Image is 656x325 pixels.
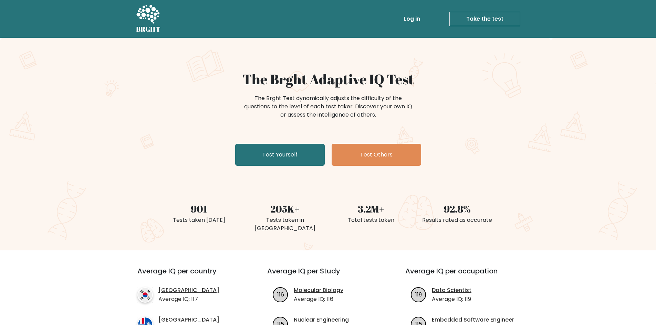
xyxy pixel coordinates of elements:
[137,287,153,303] img: country
[294,316,349,324] a: Nuclear Engineering
[242,94,414,119] div: The Brght Test dynamically adjusts the difficulty of the questions to the level of each test take...
[418,202,496,216] div: 92.8%
[415,290,422,298] text: 119
[158,316,219,324] a: [GEOGRAPHIC_DATA]
[418,216,496,224] div: Results rated as accurate
[158,286,219,294] a: [GEOGRAPHIC_DATA]
[432,316,514,324] a: Embedded Software Engineer
[449,12,520,26] a: Take the test
[332,202,410,216] div: 3.2M+
[405,267,527,283] h3: Average IQ per occupation
[432,295,471,303] p: Average IQ: 119
[160,202,238,216] div: 901
[136,25,161,33] h5: BRGHT
[160,216,238,224] div: Tests taken [DATE]
[158,295,219,303] p: Average IQ: 117
[294,286,343,294] a: Molecular Biology
[160,71,496,87] h1: The Brght Adaptive IQ Test
[136,3,161,35] a: BRGHT
[432,286,471,294] a: Data Scientist
[267,267,389,283] h3: Average IQ per Study
[294,295,343,303] p: Average IQ: 116
[401,12,423,26] a: Log in
[137,267,242,283] h3: Average IQ per country
[332,216,410,224] div: Total tests taken
[235,144,325,166] a: Test Yourself
[332,144,421,166] a: Test Others
[277,290,284,298] text: 116
[246,202,324,216] div: 205K+
[246,216,324,232] div: Tests taken in [GEOGRAPHIC_DATA]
